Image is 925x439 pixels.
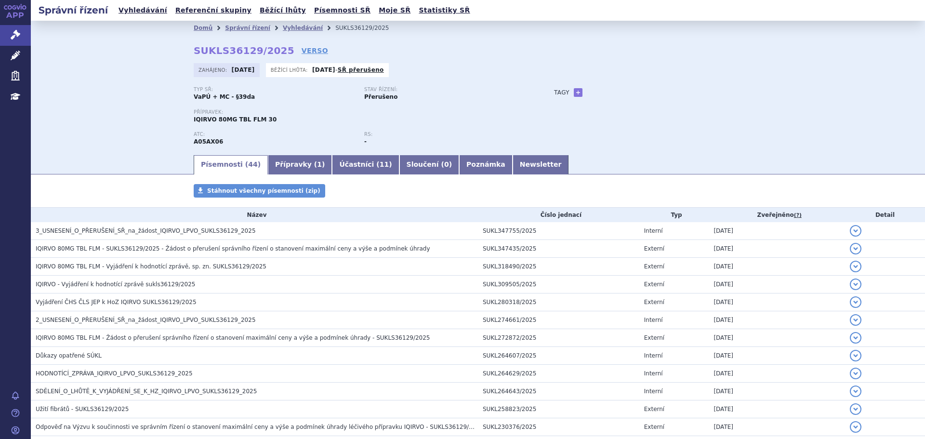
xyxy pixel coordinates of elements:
td: SUKL347755/2025 [478,222,639,240]
span: Interní [644,317,663,323]
button: detail [850,421,861,433]
button: detail [850,332,861,344]
span: IQIRVO 80MG TBL FLM - Žádost o přerušení správního řízení o stanovení maximální ceny a výše a pod... [36,334,430,341]
span: 11 [380,160,389,168]
td: [DATE] [709,400,845,418]
td: SUKL274661/2025 [478,311,639,329]
span: Užití fibrátů - SUKLS36129/2025 [36,406,129,412]
span: IQIRVO 80MG TBL FLM - SUKLS36129/2025 - Žádost o přerušení správního řízení o stanovení maximální... [36,245,430,252]
td: SUKL347435/2025 [478,240,639,258]
button: detail [850,225,861,237]
span: SDĚLENÍ_O_LHŮTĚ_K_VYJÁDŘENÍ_SE_K_HZ_IQIRVO_LPVO_SUKLS36129_2025 [36,388,257,395]
a: Moje SŘ [376,4,413,17]
button: detail [850,243,861,254]
p: - [312,66,384,74]
abbr: (?) [794,212,802,219]
th: Zveřejněno [709,208,845,222]
a: Běžící lhůty [257,4,309,17]
span: 0 [444,160,449,168]
a: SŘ přerušeno [338,67,384,73]
h3: Tagy [554,87,569,98]
a: VERSO [302,46,328,55]
p: RS: [364,132,525,137]
span: 1 [317,160,322,168]
span: Interní [644,227,663,234]
span: Důkazy opatřené SÚKL [36,352,102,359]
td: [DATE] [709,311,845,329]
td: [DATE] [709,258,845,276]
td: [DATE] [709,329,845,347]
a: Písemnosti (44) [194,155,268,174]
button: detail [850,314,861,326]
a: Vyhledávání [283,25,323,31]
h2: Správní řízení [31,3,116,17]
td: [DATE] [709,240,845,258]
button: detail [850,279,861,290]
p: ATC: [194,132,355,137]
span: Externí [644,334,664,341]
button: detail [850,403,861,415]
a: Statistiky SŘ [416,4,473,17]
span: 2_USNESENÍ_O_PŘERUŠENÍ_SŘ_na_žádost_IQIRVO_LPVO_SUKLS36129_2025 [36,317,256,323]
strong: - [364,138,367,145]
a: Vyhledávání [116,4,170,17]
td: [DATE] [709,347,845,365]
strong: [DATE] [312,67,335,73]
span: IQIRVO 80MG TBL FLM 30 [194,116,277,123]
a: Přípravky (1) [268,155,332,174]
strong: Přerušeno [364,93,397,100]
td: SUKL264607/2025 [478,347,639,365]
button: detail [850,261,861,272]
button: detail [850,386,861,397]
a: Stáhnout všechny písemnosti (zip) [194,184,325,198]
strong: [DATE] [232,67,255,73]
span: Běžící lhůta: [271,66,310,74]
strong: ELAFIBRANOR [194,138,223,145]
a: Účastníci (11) [332,155,399,174]
td: [DATE] [709,276,845,293]
td: [DATE] [709,383,845,400]
button: detail [850,296,861,308]
td: SUKL258823/2025 [478,400,639,418]
p: Přípravek: [194,109,535,115]
button: detail [850,368,861,379]
a: Domů [194,25,212,31]
a: Sloučení (0) [399,155,459,174]
span: Externí [644,299,664,306]
span: HODNOTÍCÍ_ZPRÁVA_IQIRVO_LPVO_SUKLS36129_2025 [36,370,193,377]
th: Název [31,208,478,222]
td: SUKL272872/2025 [478,329,639,347]
button: detail [850,350,861,361]
strong: VaPÚ + MC - §39da [194,93,255,100]
a: Newsletter [513,155,569,174]
td: [DATE] [709,418,845,436]
a: + [574,88,582,97]
td: [DATE] [709,365,845,383]
strong: SUKLS36129/2025 [194,45,294,56]
span: IQIRVO - Vyjádření k hodnotící zprávě sukls36129/2025 [36,281,195,288]
td: SUKL264629/2025 [478,365,639,383]
a: Písemnosti SŘ [311,4,373,17]
span: Externí [644,424,664,430]
td: SUKL280318/2025 [478,293,639,311]
td: [DATE] [709,293,845,311]
span: Externí [644,245,664,252]
span: Externí [644,406,664,412]
span: 3_USNESENÍ_O_PŘERUŠENÍ_SŘ_na_žádost_IQIRVO_LPVO_SUKLS36129_2025 [36,227,256,234]
span: Interní [644,388,663,395]
span: Externí [644,263,664,270]
th: Číslo jednací [478,208,639,222]
span: Zahájeno: [198,66,229,74]
span: Vyjádření ČHS ČLS JEP k HoZ IQIRVO SUKLS36129/2025 [36,299,197,306]
th: Detail [845,208,925,222]
span: 44 [248,160,257,168]
span: Interní [644,370,663,377]
p: Typ SŘ: [194,87,355,93]
a: Správní řízení [225,25,270,31]
td: [DATE] [709,222,845,240]
a: Referenční skupiny [172,4,254,17]
span: Interní [644,352,663,359]
a: Poznámka [459,155,513,174]
span: Stáhnout všechny písemnosti (zip) [207,187,320,194]
td: SUKL264643/2025 [478,383,639,400]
